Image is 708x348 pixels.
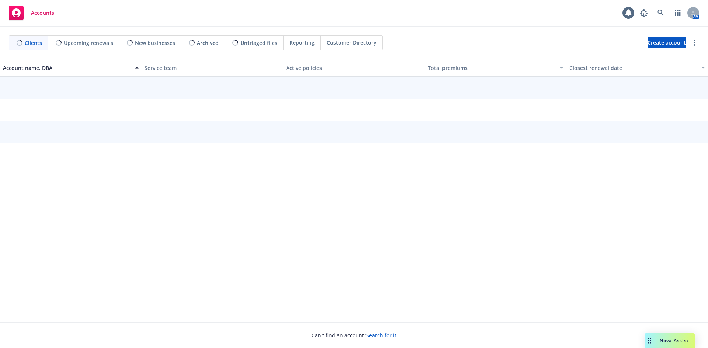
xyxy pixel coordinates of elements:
[425,59,566,77] button: Total premiums
[648,37,686,48] a: Create account
[142,59,283,77] button: Service team
[3,64,131,72] div: Account name, DBA
[660,337,689,344] span: Nova Assist
[312,331,396,339] span: Can't find an account?
[653,6,668,20] a: Search
[428,64,555,72] div: Total premiums
[670,6,685,20] a: Switch app
[636,6,651,20] a: Report a Bug
[6,3,57,23] a: Accounts
[289,39,315,46] span: Reporting
[648,36,686,50] span: Create account
[145,64,280,72] div: Service team
[366,332,396,339] a: Search for it
[25,39,42,47] span: Clients
[240,39,277,47] span: Untriaged files
[566,59,708,77] button: Closest renewal date
[690,38,699,47] a: more
[31,10,54,16] span: Accounts
[327,39,376,46] span: Customer Directory
[569,64,697,72] div: Closest renewal date
[64,39,113,47] span: Upcoming renewals
[645,333,695,348] button: Nova Assist
[135,39,175,47] span: New businesses
[283,59,425,77] button: Active policies
[197,39,219,47] span: Archived
[645,333,654,348] div: Drag to move
[286,64,422,72] div: Active policies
